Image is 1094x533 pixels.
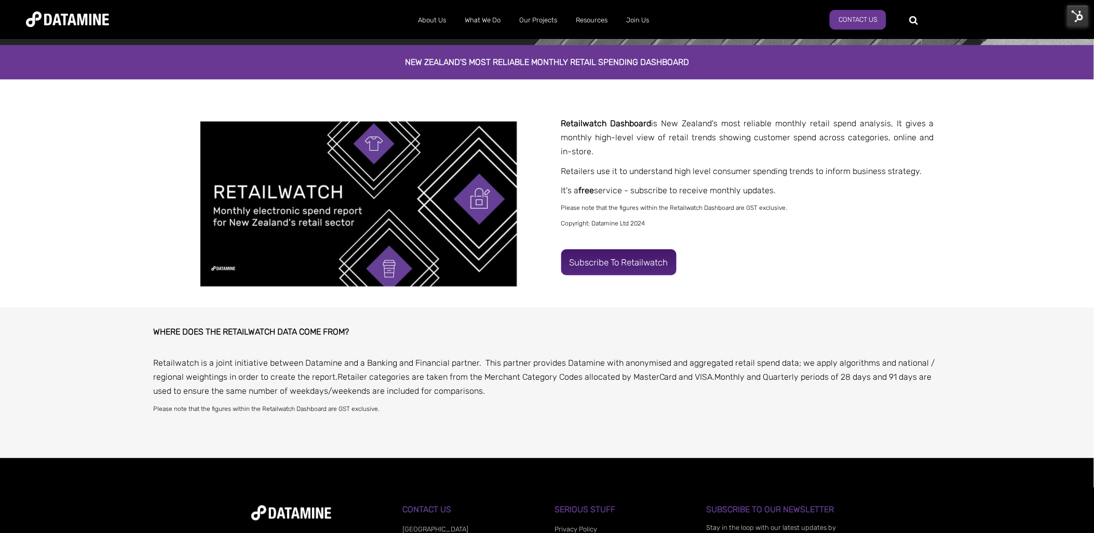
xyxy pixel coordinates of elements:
strong: Retailwatch Dashboard [561,118,652,128]
a: About Us [409,7,455,34]
p: Retailwatch is a joint initiative between Datamine and a Banking and Financial partner. This part... [153,356,941,398]
span: is New Zealand's most reliable monthly retail spend analysis, It gives a monthly high-level view ... [561,118,935,156]
h3: Subscribe to our Newsletter [706,505,843,514]
strong: WHERE DOES THE RETAILWATCH DATA COME FROM? [153,327,349,337]
img: Datamine [26,11,109,27]
span: Retailers use it to understand high level consumer spending trends to inform business strategy. [561,166,922,176]
a: Contact Us [830,10,886,30]
span: Copyright: Datamine Ltd 2024 [561,220,645,227]
img: Retailwatch Report Template [200,122,517,287]
a: What We Do [455,7,510,34]
img: HubSpot Tools Menu Toggle [1067,5,1089,27]
span: Retailer categories are taken from the Merchant Category Codes allocated by MasterCard and VISA [337,372,713,382]
span: It's a service - subscribe to receive monthly updates. [561,185,776,195]
span: free [579,185,595,195]
a: Subscribe to Retailwatch [561,249,677,275]
a: Our Projects [510,7,566,34]
a: Resources [566,7,617,34]
img: datamine-logo-white [251,505,331,521]
span: Please note that the figures within the Retailwatch Dashboard are GST exclusive. [561,204,788,211]
h3: Contact Us [403,505,539,514]
h3: Serious Stuff [555,505,691,514]
span: New Zealand's most reliable monthly retail spending dashboard [405,57,689,67]
a: Join Us [617,7,658,34]
span: Please note that the figures within the Retailwatch Dashboard are GST exclusive. [153,405,380,412]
